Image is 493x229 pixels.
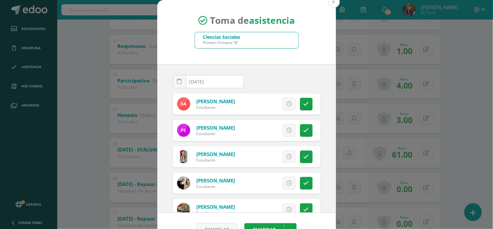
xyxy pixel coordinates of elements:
img: e6d28fbfa9c6e3bba01a740ac98f7a33.png [177,177,190,190]
a: [PERSON_NAME] [196,98,235,105]
strong: asistencia [249,14,295,27]
div: Estudiante [196,105,235,110]
a: [PERSON_NAME] [196,124,235,131]
div: Estudiante [196,210,235,216]
a: [PERSON_NAME] [196,204,235,210]
span: Toma de [210,14,295,27]
img: e560f30e72f30b65b65cc426f7369897.png [177,124,190,137]
input: Fecha de Inasistencia [173,75,244,88]
img: fff98ed7ec940d940f7646eb17dcf433.png [177,150,190,163]
img: fa35a7302147dca77decb4eeb835ff60.png [177,203,190,216]
div: Estudiante [196,157,235,163]
div: Ciencias Sociales [203,34,240,40]
div: Estudiante [196,184,235,189]
a: [PERSON_NAME] [196,151,235,157]
input: Busca un grado o sección aquí... [195,32,298,48]
div: Primero Primaria "B" [203,40,240,45]
img: d4c0b68cd227eb3d1566ac7713dfa0da.png [177,97,190,110]
a: [PERSON_NAME] [196,177,235,184]
div: Estudiante [196,131,235,136]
